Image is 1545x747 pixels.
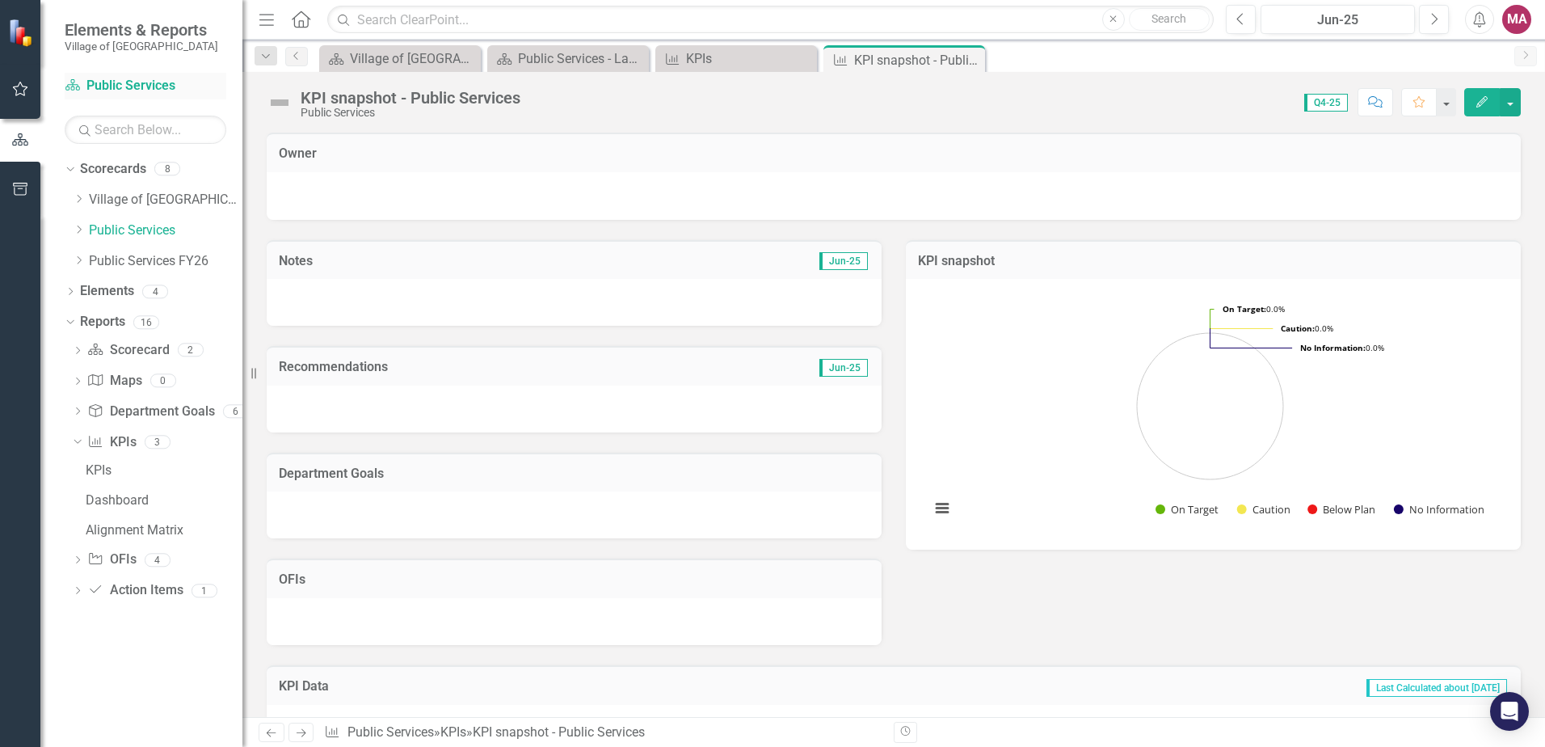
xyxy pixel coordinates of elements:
div: 3 [145,435,170,449]
div: Alignment Matrix [86,523,242,538]
span: Search [1151,12,1186,25]
h3: KPI Data [279,679,599,694]
a: Scorecards [80,160,146,179]
h3: Owner [279,146,1509,161]
text: 0.0% [1300,342,1384,353]
div: Chart. Highcharts interactive chart. [922,291,1505,534]
h3: KPI snapshot [918,254,1509,268]
div: 6 [223,404,249,418]
div: 0 [150,374,176,388]
button: Show Caution [1237,502,1290,517]
tspan: On Target: [1223,303,1266,314]
a: Public Services [347,724,434,740]
input: Search ClearPoint... [327,6,1214,34]
span: Jun-25 [819,359,868,377]
div: KPIs [86,463,242,478]
button: MA [1502,5,1531,34]
a: Elements [80,282,134,301]
div: Open Intercom Messenger [1490,692,1529,731]
h3: OFIs [279,572,869,587]
button: Jun-25 [1261,5,1415,34]
span: Jun-25 [819,252,868,270]
h3: Notes [279,254,517,268]
a: Dashboard [82,487,242,513]
div: Village of [GEOGRAPHIC_DATA] - Welcome Page [350,49,477,69]
svg: Interactive chart [922,291,1498,534]
a: OFIs [87,551,136,569]
div: 2 [178,344,204,357]
div: Dashboard [86,493,242,508]
a: Public Services [65,77,226,95]
small: Village of [GEOGRAPHIC_DATA] [65,40,218,53]
a: KPIs [87,433,136,452]
a: KPIs [440,724,466,740]
img: Not Defined [267,90,293,116]
a: Reports [80,313,125,331]
button: View chart menu, Chart [931,497,954,520]
div: KPI snapshot - Public Services [854,50,981,70]
div: 1 [192,584,217,597]
div: 8 [154,162,180,176]
h3: Recommendations [279,360,684,374]
a: Public Services FY26 [89,252,242,271]
h3: Department Goals [279,466,869,481]
a: Scorecard [87,341,169,360]
button: Show No Information [1394,502,1484,517]
span: Elements & Reports [65,20,218,40]
div: » » [324,724,882,742]
a: Maps [87,372,141,390]
a: Alignment Matrix [82,517,242,542]
button: Show Below Plan [1307,502,1376,517]
span: Last Calculated about [DATE] [1366,679,1507,697]
a: Action Items [87,581,183,600]
div: Public Services [301,107,520,119]
a: KPIs [82,457,242,483]
div: 16 [133,315,159,329]
button: Search [1129,8,1210,31]
button: Show On Target [1156,502,1219,517]
input: Search Below... [65,116,226,144]
div: 4 [142,285,168,298]
div: Public Services - Landing Page [518,49,645,69]
span: Q4-25 [1304,94,1348,112]
div: 4 [145,553,170,567]
a: Public Services - Landing Page [491,49,645,69]
img: ClearPoint Strategy [8,19,36,47]
div: KPI snapshot - Public Services [301,89,520,107]
text: 0.0% [1281,323,1333,334]
div: Jun-25 [1266,11,1409,30]
text: 0.0% [1223,303,1285,314]
div: KPIs [686,49,813,69]
tspan: No Information: [1300,342,1366,353]
tspan: Caution: [1281,323,1315,334]
div: KPI snapshot - Public Services [473,724,645,740]
a: KPIs [659,49,813,69]
a: Village of [GEOGRAPHIC_DATA] FY26 [89,191,242,209]
a: Village of [GEOGRAPHIC_DATA] - Welcome Page [323,49,477,69]
a: Public Services [89,222,242,240]
a: Department Goals [87,403,214,421]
